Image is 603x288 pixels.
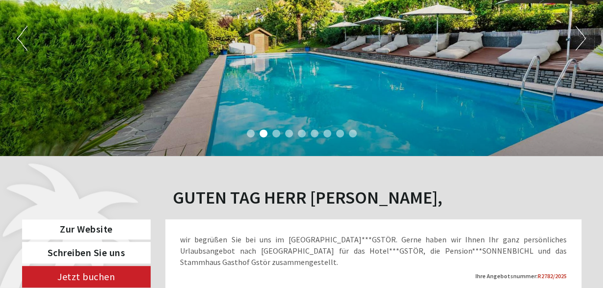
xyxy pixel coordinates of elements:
[538,272,567,280] span: R2782/2025
[475,272,567,280] strong: Ihre Angebotsnummer:
[180,234,567,268] p: wir begrüßen Sie bei uns im [GEOGRAPHIC_DATA]***GSTÖR. Gerne haben wir Ihnen Ihr ganz persönliche...
[22,219,151,239] a: Zur Website
[173,188,443,208] h1: Guten Tag Herr [PERSON_NAME],
[22,266,151,288] a: Jetzt buchen
[17,26,27,51] button: Previous
[576,26,586,51] button: Next
[176,7,211,24] div: [DATE]
[15,28,151,36] div: PALMENGARTEN Hotel GSTÖR
[22,242,151,263] a: Schreiben Sie uns
[323,254,387,276] button: Senden
[7,26,156,56] div: Guten Tag, wie können wir Ihnen helfen?
[15,48,151,54] small: 18:51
